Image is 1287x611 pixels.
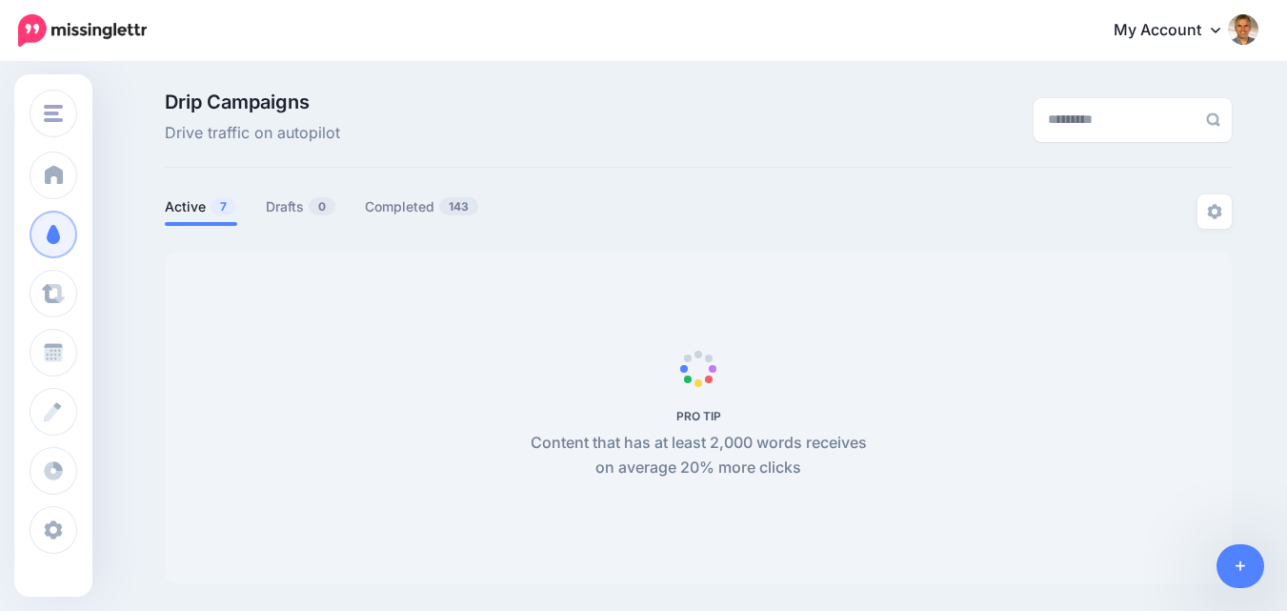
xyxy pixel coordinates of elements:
[266,195,336,218] a: Drafts0
[18,14,147,47] img: Missinglettr
[165,195,237,218] a: Active7
[165,92,340,112] span: Drip Campaigns
[1206,112,1220,127] img: search-grey-6.png
[309,197,335,215] span: 0
[44,105,63,122] img: menu.png
[520,409,877,423] h5: PRO TIP
[1207,204,1222,219] img: settings-grey.png
[211,197,236,215] span: 7
[365,195,479,218] a: Completed143
[520,431,877,480] p: Content that has at least 2,000 words receives on average 20% more clicks
[439,197,478,215] span: 143
[1095,8,1258,54] a: My Account
[165,121,340,146] span: Drive traffic on autopilot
